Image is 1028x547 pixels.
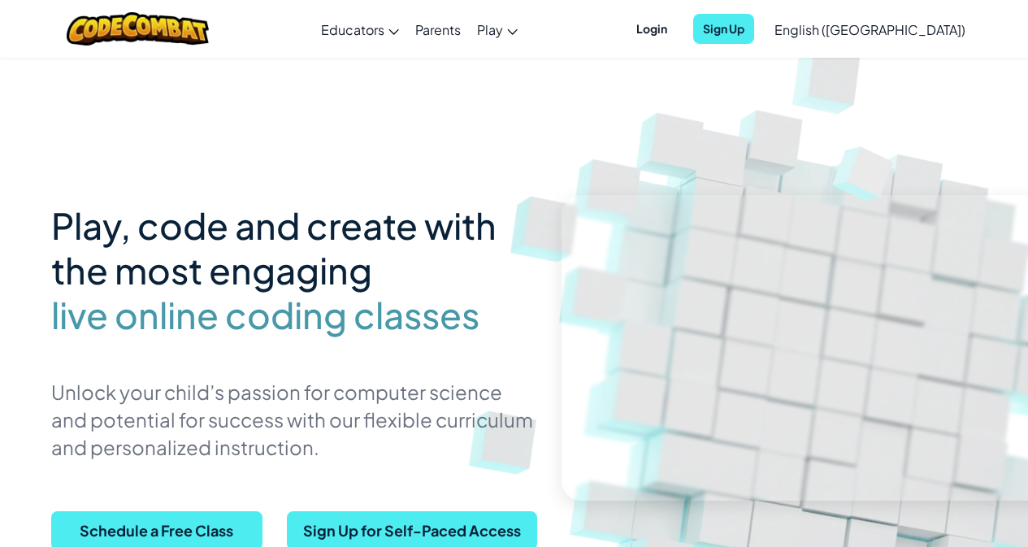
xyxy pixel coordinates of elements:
[51,378,537,461] p: Unlock your child’s passion for computer science and potential for success with our flexible curr...
[321,21,384,38] span: Educators
[51,202,497,293] span: Play, code and create with the most engaging
[766,7,974,51] a: English ([GEOGRAPHIC_DATA])
[407,7,469,51] a: Parents
[693,14,754,44] button: Sign Up
[477,21,503,38] span: Play
[627,14,677,44] button: Login
[67,12,209,46] img: CodeCombat logo
[774,21,965,38] span: English ([GEOGRAPHIC_DATA])
[469,7,526,51] a: Play
[313,7,407,51] a: Educators
[809,120,922,224] img: Overlap cubes
[51,293,479,337] span: live online coding classes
